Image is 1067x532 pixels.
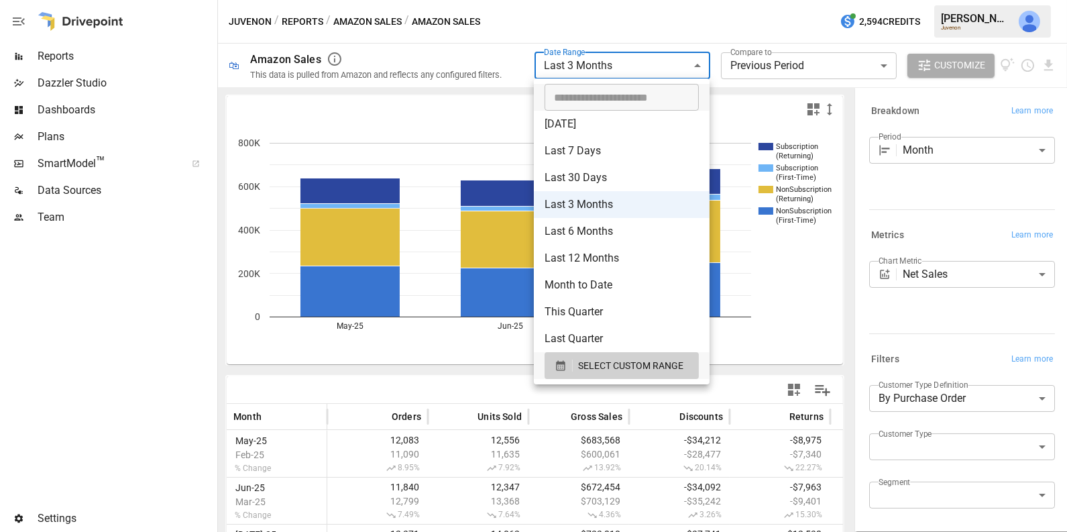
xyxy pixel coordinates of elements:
li: This Quarter [534,299,710,325]
li: Last Quarter [534,325,710,352]
li: Last 3 Months [534,191,710,218]
li: Last 7 Days [534,138,710,164]
li: Last 12 Months [534,245,710,272]
li: Last 30 Days [534,164,710,191]
li: [DATE] [534,111,710,138]
button: SELECT CUSTOM RANGE [545,352,699,379]
li: Month to Date [534,272,710,299]
span: SELECT CUSTOM RANGE [578,358,683,374]
li: Last 6 Months [534,218,710,245]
